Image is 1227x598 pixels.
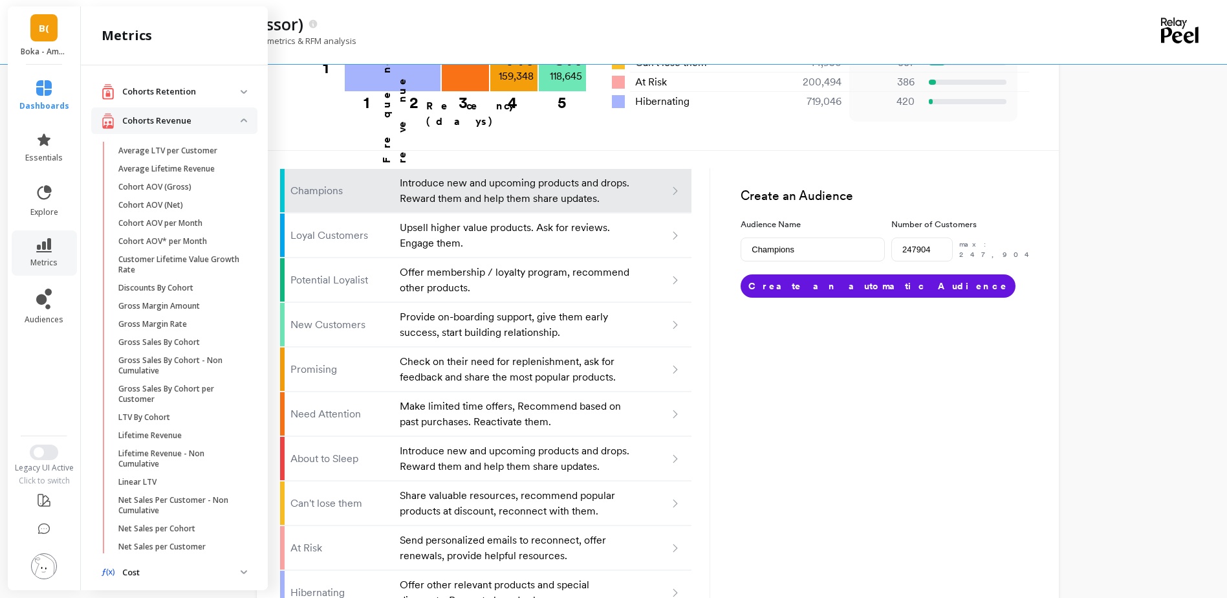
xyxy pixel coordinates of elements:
p: Gross Margin Rate [118,319,187,329]
p: Linear LTV [118,477,157,487]
p: Provide on-boarding support, give them early success, start building relationship. [400,309,632,340]
p: Gross Sales By Cohort - Non Cumulative [118,355,242,376]
p: Customer Lifetime Value Growth Rate [118,254,242,275]
p: Recency (days) [426,98,585,129]
p: Offer membership / loyalty program, recommend other products. [400,265,632,296]
div: 2 [389,93,439,105]
span: dashboards [19,101,69,111]
p: Cohort AOV (Gross) [118,182,191,192]
span: Hibernating [635,94,690,109]
div: 1 [323,43,343,93]
span: metrics [30,258,58,268]
p: Upsell higher value products. Ask for reviews. Engage them. [400,220,632,251]
p: Cohort AOV (Net) [118,200,183,210]
label: Number of Customers [891,218,1035,231]
h3: Create an Audience [741,187,1035,206]
p: Average LTV per Customer [118,146,217,156]
p: Gross Margin Amount [118,301,200,311]
p: Cohort AOV per Month [118,218,202,228]
span: audiences [25,315,63,325]
img: down caret icon [241,570,247,574]
p: Cohorts Retention [122,85,241,98]
p: Cohort AOV* per Month [118,236,207,247]
div: Legacy UI Active [6,463,82,473]
div: 200,494 [765,74,857,90]
p: LTV By Cohort [118,412,170,423]
p: Send personalized emails to reconnect, offer renewals, provide helpful resources. [400,533,632,564]
p: Check on their need for replenishment, ask for feedback and share the most popular products. [400,354,632,385]
p: Gross Sales By Cohort [118,337,200,348]
label: Audience Name [741,218,884,231]
button: Switch to New UI [30,445,58,460]
p: Champions [290,183,392,199]
p: Gross Sales By Cohort per Customer [118,384,242,404]
p: Lifetime Revenue [118,430,182,441]
img: down caret icon [241,90,247,94]
p: New Customers [290,317,392,333]
div: 719,046 [765,94,857,109]
p: Cost [122,566,241,579]
img: navigation item icon [102,568,114,577]
span: essentials [25,153,63,163]
p: Lifetime Revenue - Non Cumulative [118,448,242,469]
p: Average Lifetime Revenue [118,164,215,174]
p: Boka - Amazon (Essor) [21,47,68,57]
p: Introduce new and upcoming products and drops. Reward them and help them share updates. [400,175,632,206]
div: 5 [537,93,586,105]
p: Net Sales per Customer [118,542,206,552]
p: 159,348 [499,69,534,84]
p: max: 247,904 [959,239,1036,260]
span: explore [30,207,58,217]
p: Make limited time offers, Recommend based on past purchases. Reactivate them. [400,399,632,430]
p: Can't lose them [290,496,392,511]
p: About to Sleep [290,451,392,467]
div: 3 [439,93,488,105]
div: 4 [488,93,537,105]
p: Promising [290,362,392,377]
p: Net Sales per Cohort [118,524,195,534]
p: Discounts By Cohort [118,283,193,293]
div: 1 [340,93,393,105]
div: Click to switch [6,476,82,486]
p: Share valuable resources, recommend popular products at discount, reconnect with them. [400,488,632,519]
p: Need Attention [290,406,392,422]
input: e.g. 500 [891,238,952,261]
span: At Risk [635,74,667,90]
img: navigation item icon [102,83,114,100]
p: 386 [858,74,915,90]
img: navigation item icon [102,113,114,129]
h2: metrics [102,27,152,45]
p: Cohorts Revenue [122,115,241,127]
img: down caret icon [241,118,247,122]
input: e.g. Black friday [741,238,884,261]
p: Potential Loyalist [290,272,392,288]
p: At Risk [290,540,392,556]
img: profile picture [31,553,57,579]
p: Introduce new and upcoming products and drops. Reward them and help them share updates. [400,443,632,474]
p: 118,645 [550,69,582,84]
p: 420 [858,94,915,109]
p: Net Sales Per Customer - Non Cumulative [118,495,242,516]
button: Create an automatic Audience [741,274,1015,298]
span: B( [39,21,49,36]
p: Loyal Customers [290,228,392,243]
